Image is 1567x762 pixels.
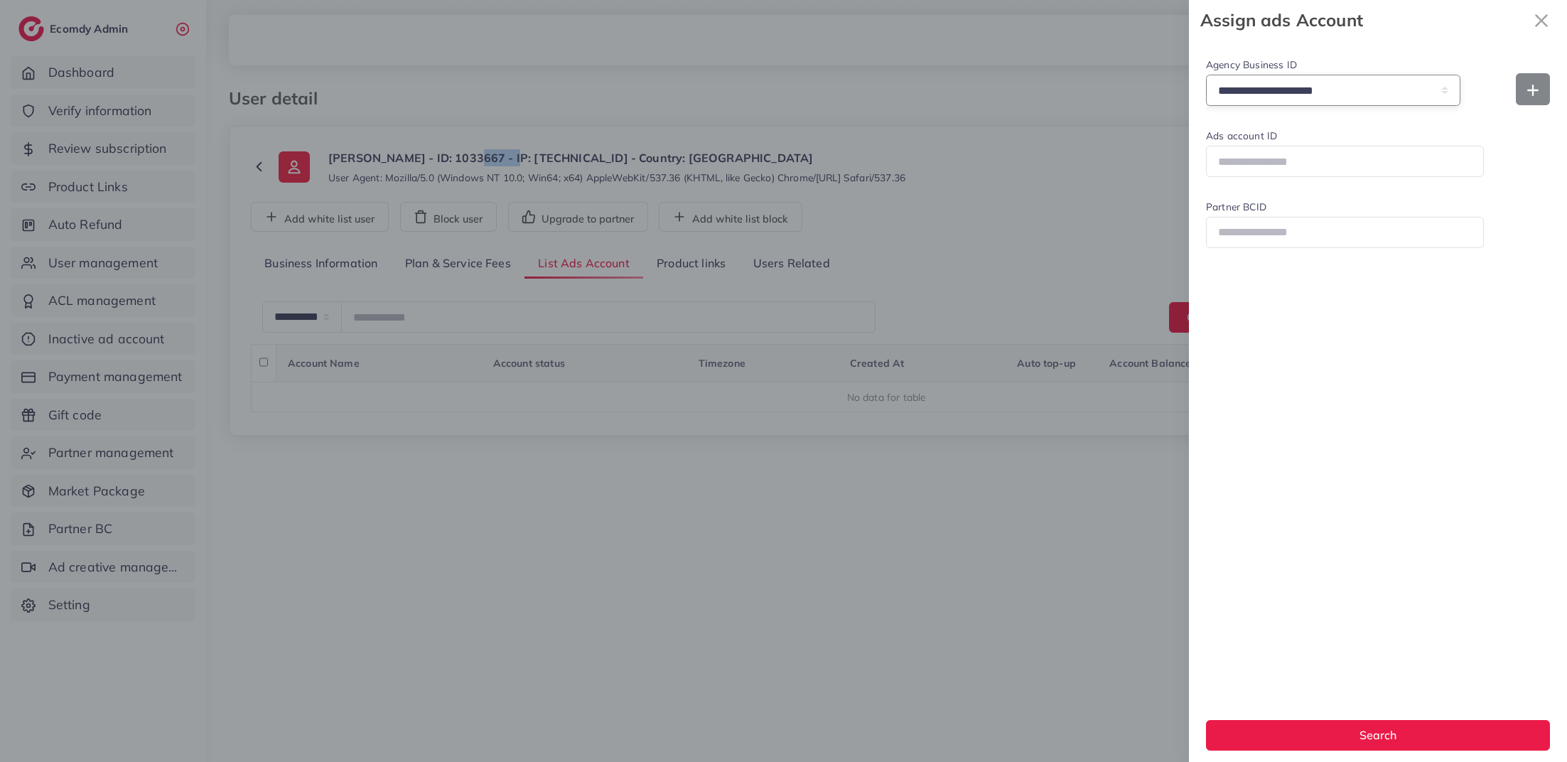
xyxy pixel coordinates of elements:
strong: Assign ads Account [1200,8,1527,33]
label: Partner BCID [1206,200,1484,214]
label: Agency Business ID [1206,58,1460,72]
span: Search [1359,728,1396,742]
button: Close [1527,6,1556,35]
button: Search [1206,720,1550,751]
label: Ads account ID [1206,129,1484,143]
img: Add new [1527,85,1539,96]
svg: x [1527,6,1556,35]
